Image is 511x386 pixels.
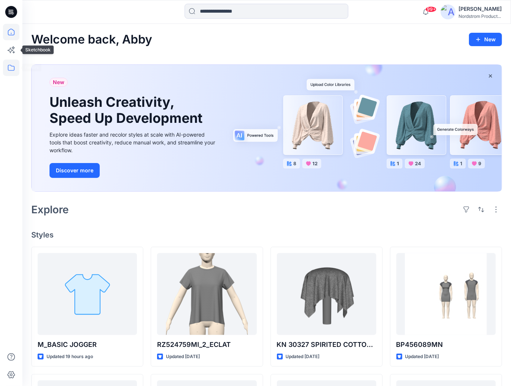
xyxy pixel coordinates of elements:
[286,353,320,361] p: Updated [DATE]
[53,78,64,87] span: New
[459,4,502,13] div: [PERSON_NAME]
[31,33,152,47] h2: Welcome back, Abby
[38,339,137,350] p: M_BASIC JOGGER
[38,253,137,335] a: M_BASIC JOGGER
[396,339,496,350] p: BP456089MN
[49,163,100,178] button: Discover more
[425,6,437,12] span: 99+
[49,131,217,154] div: Explore ideas faster and recolor styles at scale with AI-powered tools that boost creativity, red...
[47,353,93,361] p: Updated 19 hours ago
[396,253,496,335] a: BP456089MN
[157,253,256,335] a: RZ524759MI_2_ECLAT
[49,163,217,178] a: Discover more
[31,204,69,216] h2: Explore
[441,4,456,19] img: avatar
[277,253,376,335] a: KN 30327 SPIRITED COTTON SCUBA HEATHER-44% Cotton,49% Polyester,7% Spandex-350-GKC3799H-2
[469,33,502,46] button: New
[405,353,439,361] p: Updated [DATE]
[166,353,200,361] p: Updated [DATE]
[31,230,502,239] h4: Styles
[49,94,206,126] h1: Unleash Creativity, Speed Up Development
[277,339,376,350] p: KN 30327 SPIRITED COTTON SCUBA HEATHER-44% Cotton,49% Polyester,7% Spandex-350-GKC3799H-2
[459,13,502,19] div: Nordstrom Product...
[157,339,256,350] p: RZ524759MI_2_ECLAT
